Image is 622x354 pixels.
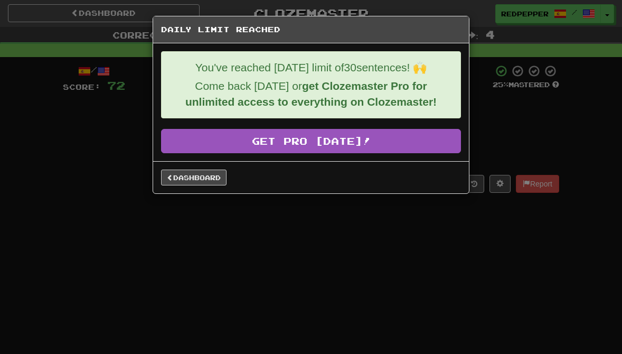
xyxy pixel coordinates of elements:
p: Come back [DATE] or [169,78,453,110]
a: Get Pro [DATE]! [161,129,461,153]
a: Dashboard [161,170,227,185]
h5: Daily Limit Reached [161,24,461,35]
strong: get Clozemaster Pro for unlimited access to everything on Clozemaster! [185,80,437,108]
p: You've reached [DATE] limit of 30 sentences! 🙌 [169,60,453,76]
